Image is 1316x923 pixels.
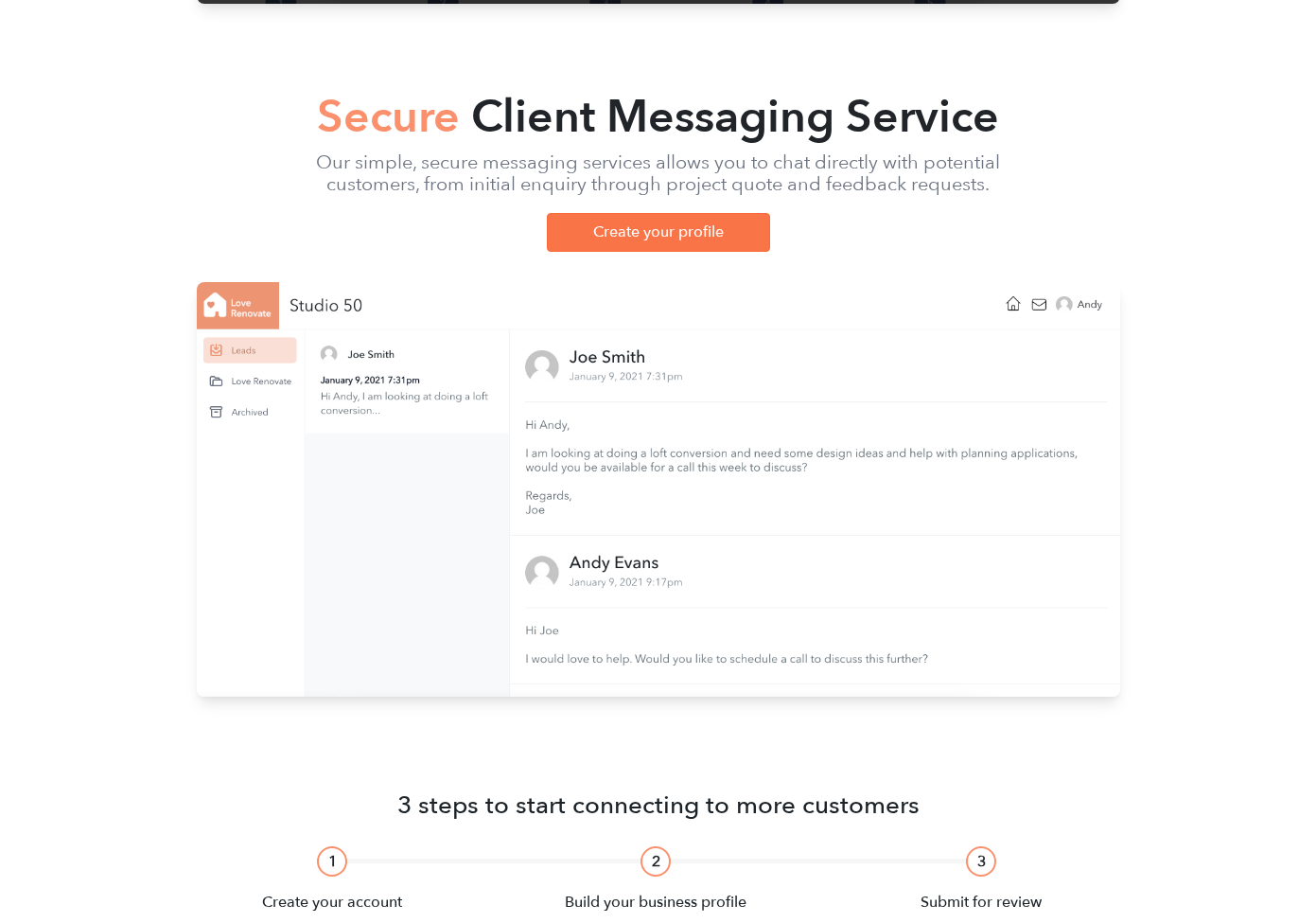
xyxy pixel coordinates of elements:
[168,892,498,913] h5: Create your account
[497,892,815,913] h5: Build your business profile
[547,213,770,251] a: Create your profile
[640,846,671,877] div: 2
[397,795,920,816] h3: 3 steps to start connecting to more customers
[317,846,347,877] div: 1
[197,282,1120,698] img: screenshot-3-e0777c1dd8006355148c034e62d278964deef45305e772cab93da3af52a8020f.png
[471,86,999,149] span: Client Messaging Service
[966,846,996,877] div: 3
[815,892,1148,913] h5: Submit for review
[295,151,1022,194] p: Our simple, secure messaging services allows you to chat directly with potential customers, from ...
[317,86,460,149] span: Secure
